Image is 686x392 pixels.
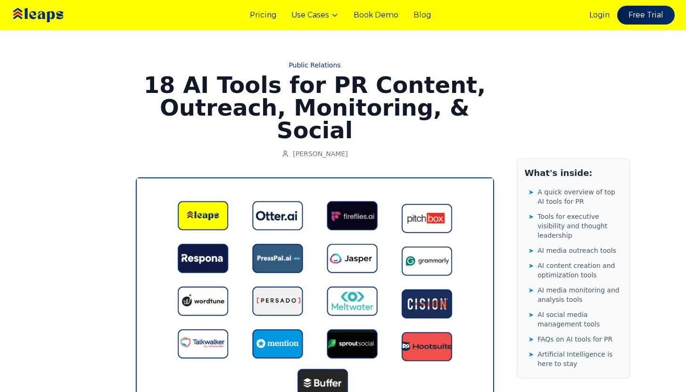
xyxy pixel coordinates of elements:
[413,9,431,21] a: Blog
[354,9,398,21] a: Book Demo
[281,149,347,158] a: [PERSON_NAME]
[529,348,622,370] a: ➤Artificial Intelligence is here to stay
[529,310,534,319] span: ➤
[11,1,91,29] img: Leaps Logo
[529,285,534,295] span: ➤
[529,333,622,346] a: ➤FAQs on AI tools for PR
[537,212,621,240] span: Tools for executive visibility and thought leadership
[529,210,622,242] a: ➤Tools for executive visibility and thought leadership
[529,212,534,221] span: ➤
[529,244,622,257] a: ➤AI media outreach tools
[537,350,621,368] span: Artificial Intelligence is here to stay
[293,149,347,158] span: [PERSON_NAME]
[589,9,610,21] a: Login
[529,246,534,255] span: ➤
[250,9,276,21] a: Pricing
[537,261,621,280] span: AI content creation and optimization tools
[537,187,621,206] span: A quick overview of top AI tools for PR
[525,167,622,180] h2: What's inside:
[529,350,534,359] span: ➤
[529,261,534,270] span: ➤
[529,185,622,208] a: ➤A quick overview of top AI tools for PR
[537,246,616,255] span: AI media outreach tools
[537,310,621,329] span: AI social media management tools
[617,6,675,25] a: Free Trial
[529,308,622,331] a: ➤AI social media management tools
[529,187,534,197] span: ➤
[136,74,494,142] h1: 18 AI Tools for PR Content, Outreach, Monitoring, & Social
[291,9,339,21] button: Use Cases
[529,284,622,306] a: ➤AI media monitoring and analysis tools
[537,334,612,344] span: FAQs on AI tools for PR
[537,285,621,304] span: AI media monitoring and analysis tools
[136,60,494,70] a: Public Relations
[529,259,622,282] a: ➤AI content creation and optimization tools
[529,334,534,344] span: ➤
